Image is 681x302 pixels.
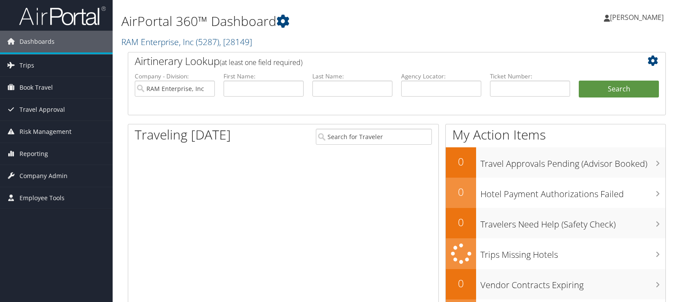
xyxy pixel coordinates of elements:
[135,126,231,144] h1: Traveling [DATE]
[224,72,304,81] label: First Name:
[446,147,665,178] a: 0Travel Approvals Pending (Advisor Booked)
[446,178,665,208] a: 0Hotel Payment Authorizations Failed
[480,153,665,170] h3: Travel Approvals Pending (Advisor Booked)
[219,36,252,48] span: , [ 28149 ]
[19,99,65,120] span: Travel Approval
[446,208,665,238] a: 0Travelers Need Help (Safety Check)
[196,36,219,48] span: ( 5287 )
[19,6,106,26] img: airportal-logo.png
[121,36,252,48] a: RAM Enterprise, Inc
[19,77,53,98] span: Book Travel
[135,54,614,68] h2: Airtinerary Lookup
[312,72,392,81] label: Last Name:
[604,4,672,30] a: [PERSON_NAME]
[316,129,432,145] input: Search for Traveler
[446,185,476,199] h2: 0
[19,31,55,52] span: Dashboards
[19,143,48,165] span: Reporting
[220,58,302,67] span: (at least one field required)
[446,269,665,299] a: 0Vendor Contracts Expiring
[19,165,68,187] span: Company Admin
[446,215,476,230] h2: 0
[480,214,665,231] h3: Travelers Need Help (Safety Check)
[446,238,665,269] a: Trips Missing Hotels
[480,184,665,200] h3: Hotel Payment Authorizations Failed
[446,154,476,169] h2: 0
[19,187,65,209] span: Employee Tools
[610,13,664,22] span: [PERSON_NAME]
[579,81,659,98] button: Search
[480,275,665,291] h3: Vendor Contracts Expiring
[19,55,34,76] span: Trips
[19,121,71,143] span: Risk Management
[135,72,215,81] label: Company - Division:
[401,72,481,81] label: Agency Locator:
[446,126,665,144] h1: My Action Items
[490,72,570,81] label: Ticket Number:
[480,244,665,261] h3: Trips Missing Hotels
[121,12,489,30] h1: AirPortal 360™ Dashboard
[446,276,476,291] h2: 0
